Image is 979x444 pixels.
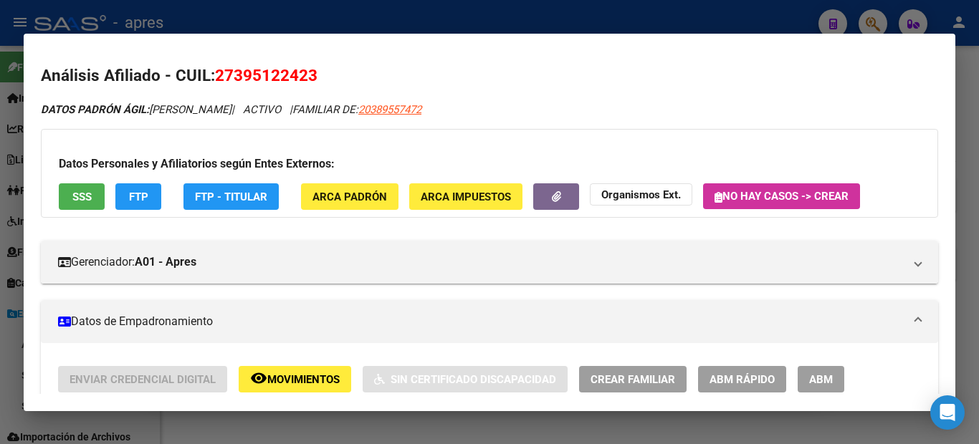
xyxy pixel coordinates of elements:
[930,395,965,430] div: Open Intercom Messenger
[715,190,849,203] span: No hay casos -> Crear
[358,103,421,116] span: 20389557472
[421,190,511,203] span: ARCA Impuestos
[59,155,920,173] h3: Datos Personales y Afiliatorios según Entes Externos:
[710,373,775,386] span: ABM Rápido
[301,183,398,210] button: ARCA Padrón
[183,183,279,210] button: FTP - Titular
[41,300,938,343] mat-expansion-panel-header: Datos de Empadronamiento
[409,183,522,210] button: ARCA Impuestos
[41,103,231,116] span: [PERSON_NAME]
[703,183,860,209] button: No hay casos -> Crear
[129,190,148,203] span: FTP
[698,366,786,392] button: ABM Rápido
[115,183,161,210] button: FTP
[58,313,904,330] mat-panel-title: Datos de Empadronamiento
[72,190,92,203] span: SSS
[135,254,196,271] strong: A01 - Apres
[41,241,938,284] mat-expansion-panel-header: Gerenciador:A01 - Apres
[58,254,904,271] mat-panel-title: Gerenciador:
[312,190,387,203] span: ARCA Padrón
[601,188,681,201] strong: Organismos Ext.
[267,373,340,386] span: Movimientos
[579,366,687,392] button: Crear Familiar
[292,103,421,116] span: FAMILIAR DE:
[59,183,105,210] button: SSS
[239,366,351,392] button: Movimientos
[58,366,227,392] button: Enviar Credencial Digital
[195,190,267,203] span: FTP - Titular
[215,66,317,85] span: 27395122423
[70,373,216,386] span: Enviar Credencial Digital
[41,103,149,116] strong: DATOS PADRÓN ÁGIL:
[41,103,421,116] i: | ACTIVO |
[809,373,833,386] span: ABM
[41,64,938,88] h2: Análisis Afiliado - CUIL:
[391,373,556,386] span: Sin Certificado Discapacidad
[591,373,675,386] span: Crear Familiar
[590,183,692,206] button: Organismos Ext.
[798,366,844,392] button: ABM
[363,366,568,392] button: Sin Certificado Discapacidad
[250,370,267,387] mat-icon: remove_red_eye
